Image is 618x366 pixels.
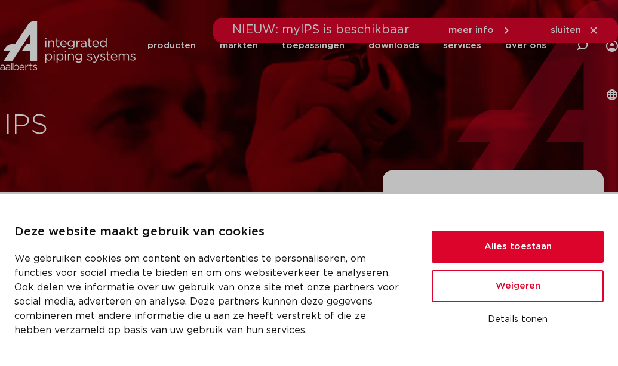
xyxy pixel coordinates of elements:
[368,21,419,70] a: downloads
[606,21,618,70] div: my IPS
[505,21,546,70] a: over ons
[232,24,410,36] span: NIEUW: myIPS is beschikbaar
[443,21,481,70] a: services
[220,21,258,70] a: markten
[551,26,581,35] span: sluiten
[282,21,345,70] a: toepassingen
[402,190,585,237] h3: meer controle voor u met my IPS
[432,231,604,263] button: Alles toestaan
[448,26,494,35] span: meer info
[432,309,604,330] button: Details tonen
[14,252,403,337] p: We gebruiken cookies om content en advertenties te personaliseren, om functies voor social media ...
[147,21,196,70] a: producten
[147,21,546,70] nav: Menu
[448,25,512,36] a: meer info
[432,270,604,302] button: Weigeren
[14,223,403,242] p: Deze website maakt gebruik van cookies
[551,25,599,36] a: sluiten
